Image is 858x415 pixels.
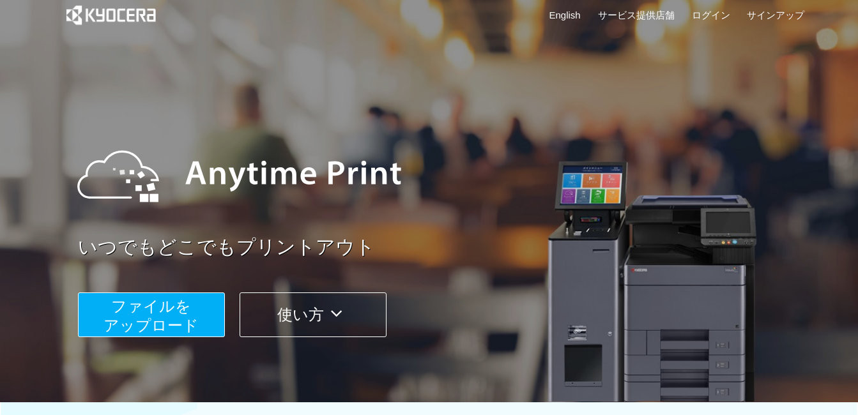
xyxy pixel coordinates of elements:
[747,8,804,22] a: サインアップ
[78,292,225,337] button: ファイルを​​アップロード
[103,298,199,334] span: ファイルを ​​アップロード
[78,234,813,261] a: いつでもどこでもプリントアウト
[549,8,581,22] a: English
[692,8,730,22] a: ログイン
[240,292,387,337] button: 使い方
[598,8,675,22] a: サービス提供店舗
